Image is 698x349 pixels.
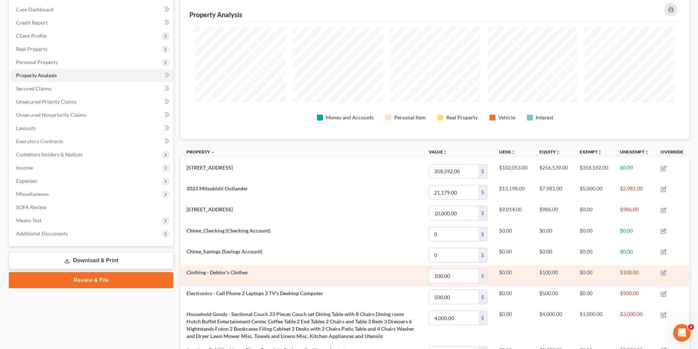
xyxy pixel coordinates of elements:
[10,135,173,148] a: Executory Contracts
[16,138,63,144] span: Executory Contracts
[186,269,248,275] span: Clothing - Debtor's Clothes
[10,16,173,29] a: Credit Report
[574,224,614,245] td: $0.00
[533,308,574,343] td: $4,000.00
[16,33,47,39] span: Client Profile
[493,286,533,307] td: $0.00
[9,272,173,288] a: Review & File
[574,286,614,307] td: $0.00
[499,149,516,155] a: Liensunfold_more
[16,125,36,131] span: Lawsuits
[10,3,173,16] a: Case Dashboard
[429,185,478,199] input: 0.00
[493,182,533,203] td: $13,198.00
[614,203,655,224] td: $986.00
[186,248,262,255] span: Chime_Savings (Savings Account)
[16,230,68,237] span: Additional Documents
[478,269,487,283] div: $
[574,182,614,203] td: $5,000.00
[598,150,602,155] i: unfold_more
[10,122,173,135] a: Lawsuits
[189,10,242,19] div: Property Analysis
[429,227,478,241] input: 0.00
[186,149,215,155] a: Property expand_less
[16,19,48,26] span: Credit Report
[211,150,215,155] i: expand_less
[493,224,533,245] td: $0.00
[688,324,694,330] span: 2
[533,286,574,307] td: $500.00
[533,266,574,286] td: $100.00
[533,245,574,266] td: $0.00
[511,150,516,155] i: unfold_more
[478,311,487,325] div: $
[186,164,233,171] span: [STREET_ADDRESS]
[429,269,478,283] input: 0.00
[186,290,323,296] span: Electronics - Cell Phone 2 Laptops 2 TV's Desktop Computer
[478,248,487,262] div: $
[429,206,478,220] input: 0.00
[478,164,487,178] div: $
[429,290,478,304] input: 0.00
[620,149,649,155] a: Unexemptunfold_more
[10,95,173,108] a: Unsecured Priority Claims
[16,6,53,12] span: Case Dashboard
[614,224,655,245] td: $0.00
[536,114,553,121] div: Interest
[16,85,51,92] span: Secured Claims
[614,161,655,182] td: $0.00
[429,164,478,178] input: 0.00
[10,69,173,82] a: Property Analysis
[493,266,533,286] td: $0.00
[16,46,48,52] span: Real Property
[16,204,47,210] span: SOFA Review
[574,308,614,343] td: $1,000.00
[614,286,655,307] td: $500.00
[655,145,689,161] th: Override
[493,245,533,266] td: $0.00
[16,99,77,105] span: Unsecured Priority Claims
[186,311,414,339] span: Household Goods - Sectional Couch 23 Pieces Couch set Dining Table with 8 Chairs Dining room Hutc...
[478,290,487,304] div: $
[326,114,374,121] div: Money and Accounts
[556,150,560,155] i: unfold_more
[478,227,487,241] div: $
[16,59,58,65] span: Personal Property
[429,311,478,325] input: 0.00
[614,266,655,286] td: $100.00
[493,308,533,343] td: $0.00
[614,245,655,266] td: $0.00
[533,182,574,203] td: $7,981.00
[533,203,574,224] td: $986.00
[580,149,602,155] a: Exemptunfold_more
[186,206,233,212] span: [STREET_ADDRESS]
[186,227,270,234] span: Chime_Checking (Checking Account)
[614,182,655,203] td: $2,981.00
[16,72,57,78] span: Property Analysis
[533,224,574,245] td: $0.00
[574,245,614,266] td: $0.00
[478,206,487,220] div: $
[493,161,533,182] td: $102,053.00
[16,178,37,184] span: Expenses
[16,191,49,197] span: Miscellaneous
[493,203,533,224] td: $9,014.00
[574,161,614,182] td: $358,592.00
[16,217,41,223] span: Means Test
[478,185,487,199] div: $
[614,308,655,343] td: $3,000.00
[539,149,560,155] a: Equityunfold_more
[186,185,248,192] span: 2022 Mitsubishi Outlander
[574,266,614,286] td: $0.00
[645,150,649,155] i: unfold_more
[10,108,173,122] a: Unsecured Nonpriority Claims
[533,161,574,182] td: $256,539.00
[9,252,173,269] a: Download & Print
[673,324,691,342] iframe: Intercom live chat
[16,112,86,118] span: Unsecured Nonpriority Claims
[394,114,426,121] div: Personal Item
[16,164,33,171] span: Income
[446,114,478,121] div: Real Property
[443,150,447,155] i: unfold_more
[16,151,83,157] span: Codebtors Insiders & Notices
